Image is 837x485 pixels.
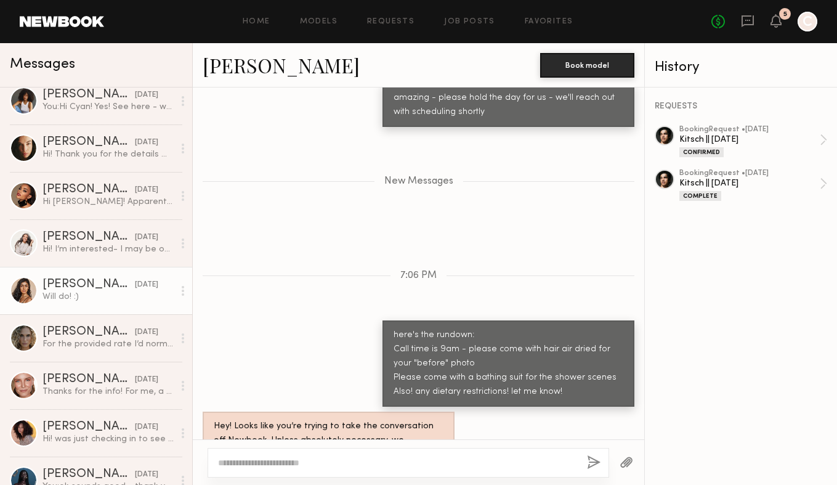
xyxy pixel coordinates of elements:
span: New Messages [384,176,453,187]
a: bookingRequest •[DATE]Kitsch || [DATE]Confirmed [679,126,827,157]
div: Hi! was just checking in to see if yall are still shooting this week? and if there is a specific ... [42,433,174,445]
div: Kitsch || [DATE] [679,134,820,145]
span: Messages [10,57,75,71]
div: here's the rundown: Call time is 9am - please come with hair air dried for your "before" photo Pl... [394,328,623,399]
div: Will do! :) [42,291,174,303]
a: C [798,12,817,31]
div: History [655,60,827,75]
div: 5 [783,11,787,18]
div: [DATE] [135,279,158,291]
a: bookingRequest •[DATE]Kitsch || [DATE]Complete [679,169,827,201]
div: Hi! Thank you for the details ✨ Got it If there’s 2% lactose-free milk, that would be perfect. Th... [42,149,174,160]
div: For the provided rate I’d normally say one year. [42,338,174,350]
div: [DATE] [135,184,158,196]
div: amazing - please hold the day for us - we'll reach out with scheduling shortly [394,91,623,120]
div: You: Hi Cyan! Yes! See here - we'll see you at 8am at [GEOGRAPHIC_DATA] [42,101,174,113]
span: 7:06 PM [400,271,437,281]
a: Favorites [525,18,573,26]
div: Hi [PERSON_NAME]! Apparently I had my notifications off, my apologies. Are you still looking to s... [42,196,174,208]
div: [PERSON_NAME] [42,231,135,243]
div: Confirmed [679,147,724,157]
a: Models [300,18,338,26]
div: Hey! Looks like you’re trying to take the conversation off Newbook. Unless absolutely necessary, ... [214,420,443,476]
a: Requests [367,18,414,26]
div: [PERSON_NAME] [42,184,135,196]
div: [DATE] [135,327,158,338]
div: Thanks for the info! For me, a full day would be better [42,386,174,397]
div: [PERSON_NAME] [42,468,135,481]
div: [DATE] [135,232,158,243]
div: REQUESTS [655,102,827,111]
div: booking Request • [DATE] [679,169,820,177]
div: booking Request • [DATE] [679,126,820,134]
div: [PERSON_NAME] [42,373,135,386]
div: [PERSON_NAME] [42,89,135,101]
div: [DATE] [135,422,158,433]
button: Book model [540,53,634,78]
div: [PERSON_NAME] [42,279,135,291]
div: [DATE] [135,137,158,149]
a: Book model [540,59,634,70]
div: [DATE] [135,89,158,101]
a: Job Posts [444,18,495,26]
div: [DATE] [135,469,158,481]
div: Complete [679,191,721,201]
a: [PERSON_NAME] [203,52,360,78]
div: [DATE] [135,374,158,386]
a: Home [243,18,270,26]
div: [PERSON_NAME] [42,326,135,338]
div: [PERSON_NAME] [42,421,135,433]
div: [PERSON_NAME] [42,136,135,149]
div: Hi! I’m interested- I may be out of town - I will find out [DATE]. What’s the rate and usage for ... [42,243,174,255]
div: Kitsch || [DATE] [679,177,820,189]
